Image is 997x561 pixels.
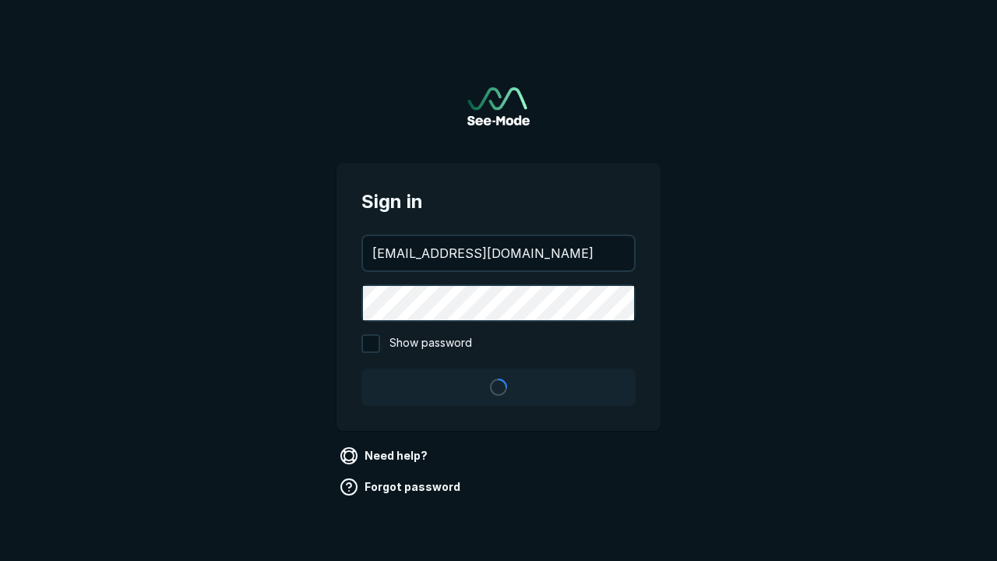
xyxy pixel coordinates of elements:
img: See-Mode Logo [467,87,530,125]
a: Need help? [336,443,434,468]
a: Go to sign in [467,87,530,125]
a: Forgot password [336,475,467,499]
span: Sign in [361,188,636,216]
span: Show password [389,334,472,353]
input: your@email.com [363,236,634,270]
